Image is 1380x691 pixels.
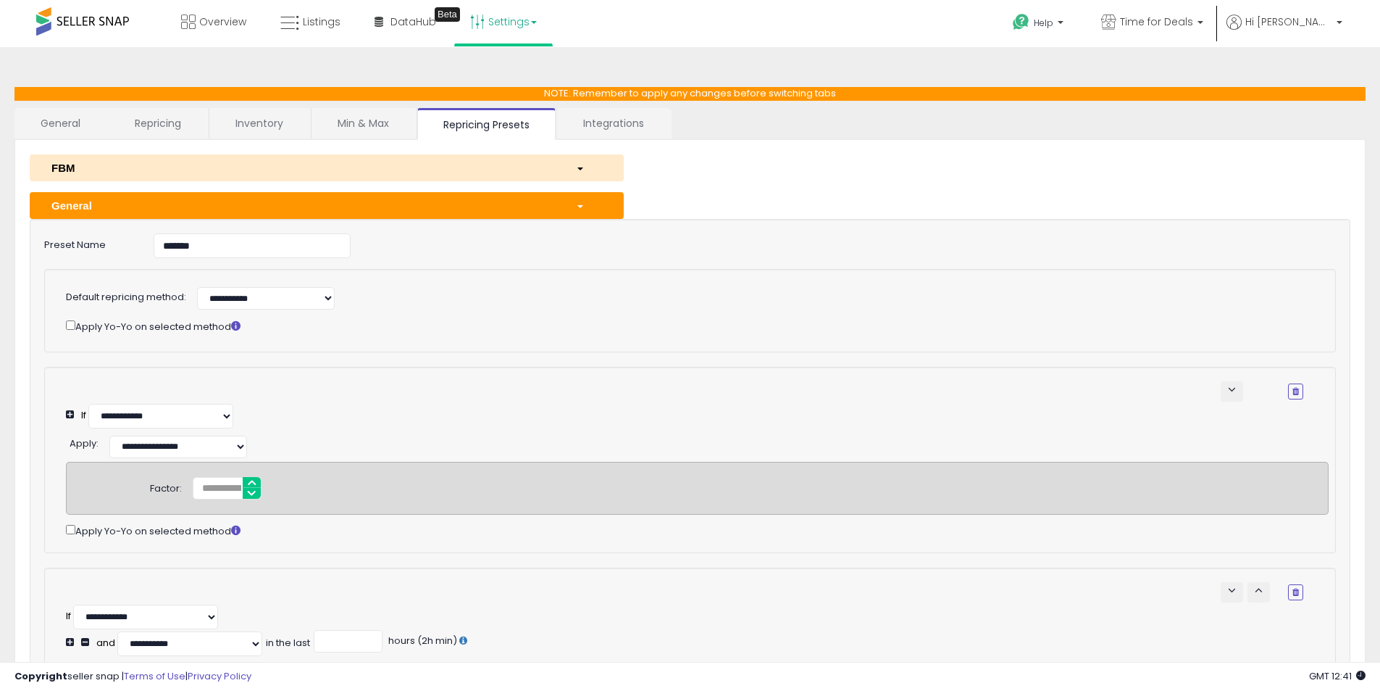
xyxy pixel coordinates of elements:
[1247,582,1270,603] button: keyboard_arrow_up
[14,670,251,684] div: seller snap | |
[417,108,556,140] a: Repricing Presets
[70,436,96,450] span: Apply
[150,477,182,496] div: Factor:
[1012,13,1030,31] i: Get Help
[266,637,310,650] div: in the last
[70,432,99,451] div: :
[33,233,143,252] label: Preset Name
[70,660,99,679] div: :
[1225,584,1239,597] span: keyboard_arrow_down
[66,318,1303,334] div: Apply Yo-Yo on selected method
[188,669,251,683] a: Privacy Policy
[124,669,185,683] a: Terms of Use
[1226,15,1342,47] a: Hi [PERSON_NAME]
[390,15,436,29] span: DataHub
[14,87,1366,101] p: NOTE: Remember to apply any changes before switching tabs
[303,15,340,29] span: Listings
[1034,17,1053,29] span: Help
[1309,669,1366,683] span: 2025-10-12 12:41 GMT
[109,108,207,138] a: Repricing
[66,522,1329,539] div: Apply Yo-Yo on selected method
[1120,15,1193,29] span: Time for Deals
[1292,588,1299,597] i: Remove Condition
[435,7,460,22] div: Tooltip anchor
[30,192,624,219] button: General
[41,198,565,213] div: General
[1292,387,1299,396] i: Remove Condition
[557,108,670,138] a: Integrations
[386,634,457,647] span: hours (2h min)
[66,291,186,305] label: Default repricing method:
[199,15,246,29] span: Overview
[1245,15,1332,29] span: Hi [PERSON_NAME]
[30,154,624,181] button: FBM
[1252,584,1266,597] span: keyboard_arrow_up
[1221,381,1243,402] button: keyboard_arrow_down
[311,108,415,138] a: Min & Max
[1225,383,1239,397] span: keyboard_arrow_down
[1221,582,1243,603] button: keyboard_arrow_down
[209,108,309,138] a: Inventory
[14,108,107,138] a: General
[1001,2,1078,47] a: Help
[41,160,565,175] div: FBM
[14,669,67,683] strong: Copyright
